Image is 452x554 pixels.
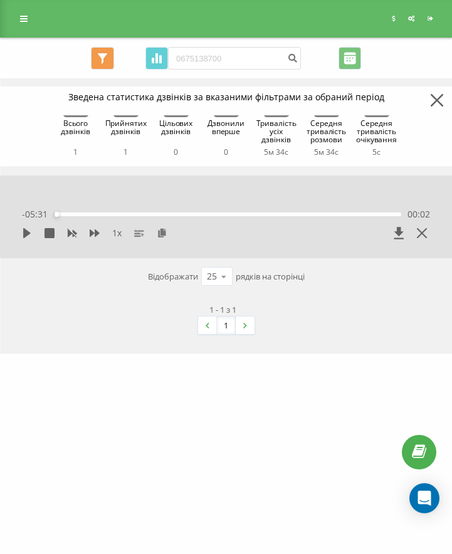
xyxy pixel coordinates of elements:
div: Середня тривалість розмови [307,119,346,146]
a: 1 [217,316,236,334]
div: 5м 34с [307,146,346,159]
input: Пошук за номером [168,47,301,70]
div: 0 [159,146,192,159]
div: Всього дзвінків [61,119,90,146]
div: 1 [105,146,147,159]
div: 1 [61,146,90,159]
span: 1 x [112,227,122,239]
div: Open Intercom Messenger [409,483,439,513]
div: 5с [356,146,397,159]
span: рядків на сторінці [236,270,305,283]
div: 5м 34с [256,146,297,159]
div: Тривалість усіх дзвінків [256,119,297,146]
div: 1 - 1 з 1 [209,303,236,316]
div: Середня тривалість очікування [356,119,397,146]
p: Зведена статистика дзвінків за вказаними фільтрами за обраний період [9,78,443,103]
div: Accessibility label [54,212,59,217]
div: 0 [208,146,244,159]
span: 00:02 [407,208,430,221]
div: Прийнятих дзвінків [105,119,147,146]
div: Цільових дзвінків [159,119,192,146]
div: Дзвонили вперше [208,119,244,146]
div: 25 [207,270,217,283]
span: - 05:31 [22,208,54,221]
span: Відображати [148,270,198,283]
